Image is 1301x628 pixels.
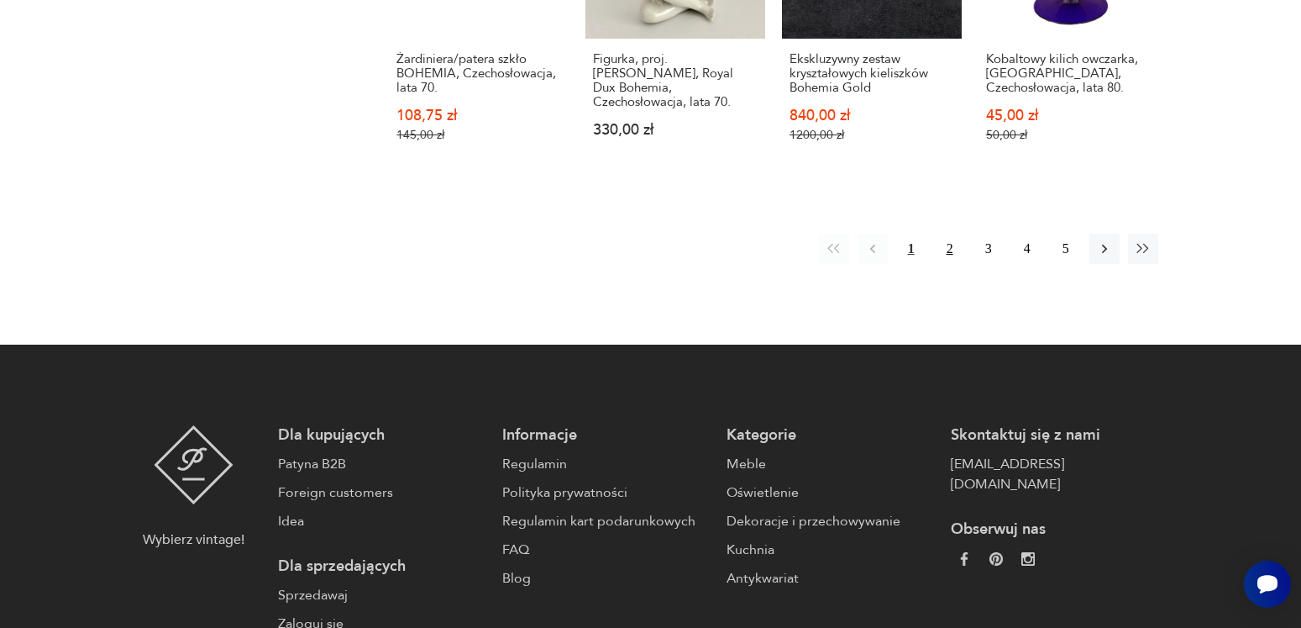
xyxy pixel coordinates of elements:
[973,234,1004,264] button: 3
[396,52,561,95] h3: Żardiniera/patera szkło BOHEMIA, Czechosłowacja, lata 70.
[727,425,934,446] p: Kategorie
[727,483,934,503] a: Oświetlenie
[1021,552,1035,566] img: c2fd9cf7f39615d9d6839a72ae8e59e5.webp
[396,128,561,142] p: 145,00 zł
[727,511,934,531] a: Dekoracje i przechowywanie
[143,530,244,550] p: Wybierz vintage!
[502,483,710,503] a: Polityka prywatności
[502,425,710,446] p: Informacje
[278,511,485,531] a: Idea
[278,557,485,577] p: Dla sprzedających
[951,454,1158,494] a: [EMAIL_ADDRESS][DOMAIN_NAME]
[790,108,954,123] p: 840,00 zł
[989,552,1003,566] img: 37d27d81a828e637adc9f9cb2e3d3a8a.webp
[396,108,561,123] p: 108,75 zł
[727,568,934,588] a: Antykwariat
[951,425,1158,446] p: Skontaktuj się z nami
[986,108,1151,123] p: 45,00 zł
[278,425,485,446] p: Dla kupujących
[727,540,934,560] a: Kuchnia
[1244,561,1291,608] iframe: Smartsupp widget button
[957,552,971,566] img: da9060093f698e4c3cedc1453eec5031.webp
[790,52,954,95] h3: Ekskluzywny zestaw kryształowych kieliszków Bohemia Gold
[502,454,710,474] a: Regulamin
[502,540,710,560] a: FAQ
[986,128,1151,142] p: 50,00 zł
[896,234,926,264] button: 1
[1012,234,1042,264] button: 4
[986,52,1151,95] h3: Kobaltowy kilich owczarka, [GEOGRAPHIC_DATA], Czechosłowacja, lata 80.
[278,585,485,605] a: Sprzedawaj
[727,454,934,474] a: Meble
[593,52,758,109] h3: Figurka, proj. [PERSON_NAME], Royal Dux Bohemia, Czechosłowacja, lata 70.
[278,483,485,503] a: Foreign customers
[502,568,710,588] a: Blog
[790,128,954,142] p: 1200,00 zł
[1051,234,1081,264] button: 5
[278,454,485,474] a: Patyna B2B
[154,425,233,504] img: Patyna - sklep z meblami i dekoracjami vintage
[593,123,758,137] p: 330,00 zł
[951,520,1158,540] p: Obserwuj nas
[502,511,710,531] a: Regulamin kart podarunkowych
[935,234,965,264] button: 2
